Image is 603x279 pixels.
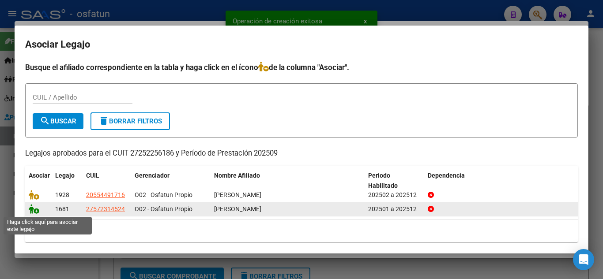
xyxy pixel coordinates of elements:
datatable-header-cell: Legajo [52,166,83,195]
mat-icon: search [40,115,50,126]
span: O02 - Osfatun Propio [135,191,192,198]
div: 2 registros [25,220,578,242]
datatable-header-cell: Periodo Habilitado [365,166,424,195]
span: Legajo [55,172,75,179]
button: Borrar Filtros [90,112,170,130]
button: Buscar [33,113,83,129]
span: Nombre Afiliado [214,172,260,179]
span: Periodo Habilitado [368,172,398,189]
div: 202501 a 202512 [368,204,421,214]
span: LUJAN TRONCOSO AMELIE [214,205,261,212]
span: Dependencia [428,172,465,179]
h2: Asociar Legajo [25,36,578,53]
span: Buscar [40,117,76,125]
span: Asociar [29,172,50,179]
datatable-header-cell: Dependencia [424,166,578,195]
span: CUIL [86,172,99,179]
datatable-header-cell: Nombre Afiliado [211,166,365,195]
span: REGINO ROMERO MATTEO [214,191,261,198]
span: 1681 [55,205,69,212]
datatable-header-cell: Asociar [25,166,52,195]
p: Legajos aprobados para el CUIT 27252256186 y Período de Prestación 202509 [25,148,578,159]
div: Open Intercom Messenger [573,249,594,270]
div: 202502 a 202512 [368,190,421,200]
datatable-header-cell: Gerenciador [131,166,211,195]
span: 20554491716 [86,191,125,198]
span: Borrar Filtros [98,117,162,125]
h4: Busque el afiliado correspondiente en la tabla y haga click en el ícono de la columna "Asociar". [25,62,578,73]
datatable-header-cell: CUIL [83,166,131,195]
mat-icon: delete [98,115,109,126]
span: Gerenciador [135,172,170,179]
span: 1928 [55,191,69,198]
span: O02 - Osfatun Propio [135,205,192,212]
span: 27572314524 [86,205,125,212]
